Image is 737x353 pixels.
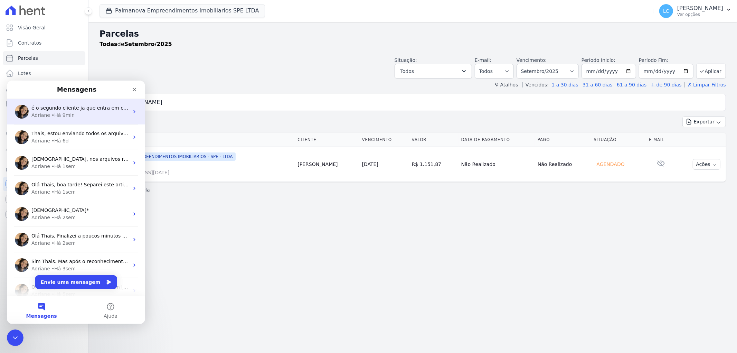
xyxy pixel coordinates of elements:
[7,81,145,324] iframe: Intercom live chat
[677,5,723,12] p: [PERSON_NAME]
[8,50,22,64] img: Profile image for Adriane
[3,177,85,191] a: Recebíveis
[124,41,172,47] strong: Setembro/2025
[25,50,243,56] span: Thais, estou enviando todos os arquivos retornos regerados do empreendimento Campos:
[684,82,726,87] a: ✗ Limpar Filtros
[45,57,62,64] div: • Há 6d
[97,233,111,238] span: Ajuda
[682,117,726,127] button: Exportar
[639,57,693,64] label: Período Fim:
[295,147,359,182] td: [PERSON_NAME]
[3,36,85,50] a: Contratos
[3,51,85,65] a: Parcelas
[105,169,292,176] span: [STREET_ADDRESS][DATE]
[3,97,85,111] a: Minha Carteira
[45,108,69,115] div: • Há 1sem
[25,159,43,166] div: Adriane
[25,133,43,141] div: Adriane
[3,82,85,95] a: Clientes
[69,216,138,243] button: Ajuda
[100,41,117,47] strong: Todas
[100,4,265,17] button: Palmanova Empreendimentos Imobiliarios SPE LTDA
[591,133,646,147] th: Situação
[8,152,22,166] img: Profile image for Adriane
[18,55,38,62] span: Parcelas
[8,101,22,115] img: Profile image for Adriane
[654,1,737,21] button: LC [PERSON_NAME] Ver opções
[25,204,339,209] span: Olá Thais, boa tarde! Como vai? Sim [DEMOGRAPHIC_DATA]. Separei este artigo sobre onde localizar ...
[25,210,43,217] div: Adriane
[359,133,409,147] th: Vencimento
[18,39,41,46] span: Contratos
[8,75,22,89] img: Profile image for Adriane
[594,159,627,169] div: Agendado
[25,31,43,38] div: Adriane
[3,192,85,206] a: Conta Hent
[617,82,646,87] a: 61 a 90 dias
[646,133,675,147] th: E-mail
[395,57,417,63] label: Situação:
[45,82,69,90] div: • Há 1sem
[663,9,669,13] span: LC
[28,195,110,208] button: Envie uma mensagem
[105,162,292,176] a: 303-A[STREET_ADDRESS][DATE]
[400,67,414,75] span: Todos
[19,233,50,238] span: Mensagens
[677,12,723,17] p: Ver opções
[6,166,83,174] div: Plataformas
[3,142,85,156] a: Troca de Arquivos
[25,108,43,115] div: Adriane
[25,57,43,64] div: Adriane
[3,21,85,35] a: Visão Geral
[25,127,82,132] span: [DEMOGRAPHIC_DATA]*
[25,152,446,158] span: Olá Thais, Finalizei a poucos minutos a reunião. Vi que deu certo realizar o cancelamento das cob...
[25,101,150,107] span: Olá Thais, boa tarde! Separei este artigo para você:
[583,82,612,87] a: 31 a 60 dias
[45,31,68,38] div: • Há 9min
[105,152,236,161] span: PALMANOVA EMPREENDIMENTOS IMOBILIARIOS - SPE - LTDA
[696,64,726,78] button: Aplicar
[25,185,43,192] div: Adriane
[459,133,535,147] th: Data de Pagamento
[552,82,578,87] a: 1 a 30 dias
[494,82,518,87] label: ↯ Atalhos
[18,70,31,77] span: Lotes
[8,178,22,192] img: Profile image for Adriane
[362,161,378,167] a: [DATE]
[7,329,23,346] iframe: Intercom live chat
[45,133,69,141] div: • Há 2sem
[18,24,46,31] span: Visão Geral
[25,82,43,90] div: Adriane
[409,147,459,182] td: R$ 1.151,87
[100,40,172,48] p: de
[475,57,492,63] label: E-mail:
[395,64,472,78] button: Todos
[3,127,85,141] a: Negativação
[45,159,69,166] div: • Há 2sem
[3,66,85,80] a: Lotes
[100,28,726,40] h2: Parcelas
[517,57,547,63] label: Vencimento:
[535,147,591,182] td: Não Realizado
[3,112,85,126] a: Transferências
[651,82,682,87] a: + de 90 dias
[25,178,350,184] span: Sim Thais. Mas após o reconhecimento do pagamento em duplicidade, o banco realiza a devolução aut...
[8,203,22,217] img: Profile image for Adriane
[693,159,720,170] button: Ações
[459,147,535,182] td: Não Realizado
[45,185,69,192] div: • Há 3sem
[45,210,69,217] div: • Há 5sem
[582,57,615,63] label: Período Inicío:
[535,133,591,147] th: Pago
[409,133,459,147] th: Valor
[8,127,22,140] img: Profile image for Adriane
[25,25,197,30] span: é o segundo cliente ja que entra em contato comigo falando sobre isso
[522,82,549,87] label: Vencidos:
[100,133,295,147] th: Contrato
[295,133,359,147] th: Cliente
[112,95,723,109] input: Buscar por nome do lote ou do cliente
